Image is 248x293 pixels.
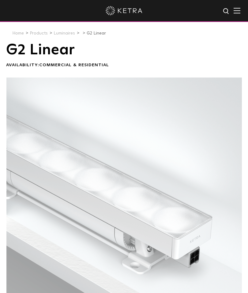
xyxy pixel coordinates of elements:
span: Commercial & Residential [39,63,109,67]
div: Availability: [6,62,242,68]
h1: G2 Linear [6,42,242,58]
img: ketra-logo-2019-white [106,6,142,15]
img: search icon [223,8,230,15]
a: Home [12,31,24,35]
a: Luminaires [54,31,75,35]
a: G2 Linear [87,31,106,35]
img: Hamburger%20Nav.svg [234,8,240,13]
a: Products [30,31,48,35]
